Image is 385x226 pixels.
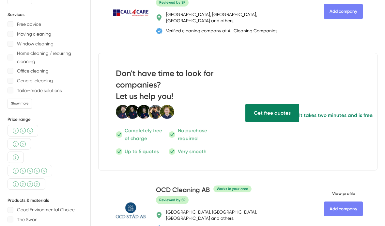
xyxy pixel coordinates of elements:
img: OCD Cleaning AB [113,200,148,221]
font: Tailor-made solutions [17,88,62,93]
font: The Swan [17,217,38,222]
font: Reviewed by SP [159,0,185,5]
font: Let us help you! [116,91,173,101]
font: [GEOGRAPHIC_DATA], [GEOGRAPHIC_DATA], [GEOGRAPHIC_DATA] and others. [166,12,257,23]
span: Get help [245,104,299,122]
font: No purchase required [178,128,207,141]
font: Home cleaning / recurring cleaning [17,51,71,64]
div: Cheaper [8,138,31,150]
font: General cleaning [17,78,53,83]
font: Reviewed by SP [159,198,185,202]
font: Moving cleaning [17,31,51,37]
font: Completely free of charge [125,128,162,141]
font: Add company [330,206,357,211]
font: Products & materials [8,198,49,203]
font: Very smooth [178,149,207,154]
img: Smart Production Personnel [116,105,175,120]
font: Don't have time to look for companies? [116,69,213,89]
font: OCD Cleaning AB [156,186,210,194]
div: Means [8,125,38,136]
div: Cheap [8,152,24,163]
div: Above average [8,178,45,190]
img: Call4care AB [113,9,148,16]
font: Good Environmental Choice [17,207,75,212]
font: View profile [332,191,355,196]
font: Get free quotes [254,110,291,116]
font: Works in your area [217,187,248,191]
font: Up to 5 quotes [125,149,159,154]
font: Price range [8,117,31,122]
font: Services [8,12,24,17]
font: It takes two minutes and is free. [299,112,374,118]
font: Add company [330,9,357,14]
font: Free advice [17,22,41,27]
font: [GEOGRAPHIC_DATA], [GEOGRAPHIC_DATA], [GEOGRAPHIC_DATA] and others. [166,209,257,221]
font: Show more [11,101,28,105]
div: More expensive [8,165,53,176]
font: Window cleaning [17,41,54,46]
font: Verified cleaning company at All Cleaning Companies [166,28,277,33]
font: Office cleaning [17,68,49,73]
